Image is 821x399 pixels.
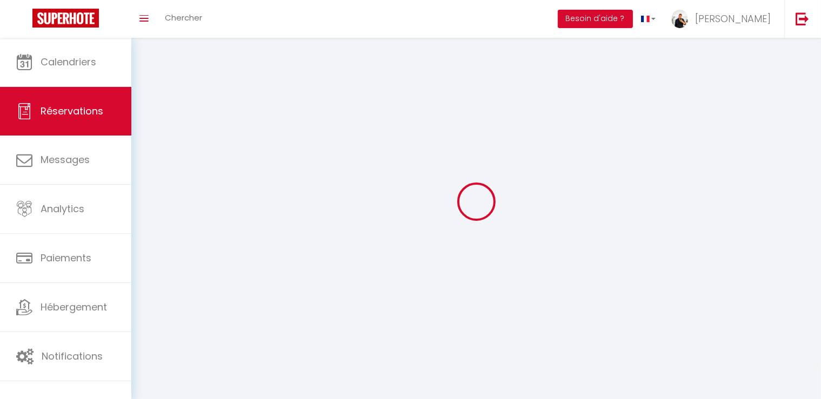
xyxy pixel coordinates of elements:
[796,12,809,25] img: logout
[32,9,99,28] img: Super Booking
[165,12,202,23] span: Chercher
[41,202,84,215] span: Analytics
[41,153,90,166] span: Messages
[41,55,96,69] span: Calendriers
[558,10,633,28] button: Besoin d'aide ?
[672,10,688,28] img: ...
[41,104,103,118] span: Réservations
[9,4,41,37] button: Ouvrir le widget de chat LiveChat
[41,251,91,265] span: Paiements
[42,349,103,363] span: Notifications
[695,12,771,25] span: [PERSON_NAME]
[41,300,107,314] span: Hébergement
